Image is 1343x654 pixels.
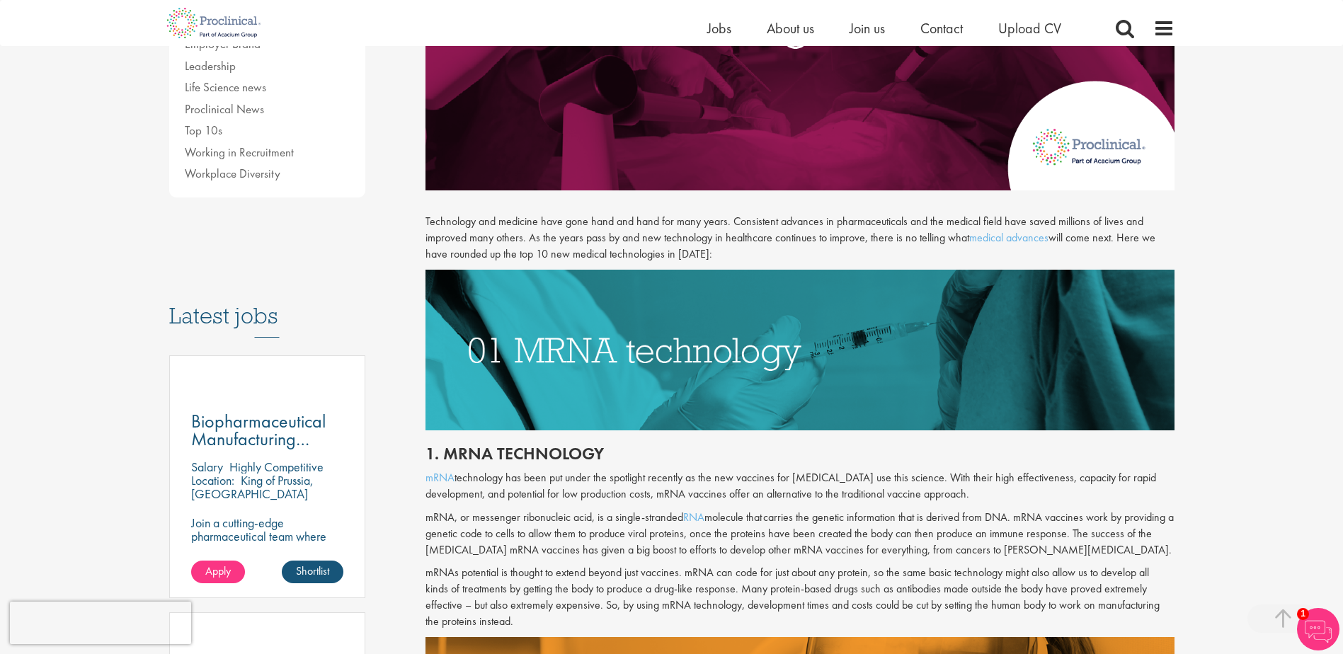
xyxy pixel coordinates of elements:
p: mRNA, or messenger ribonucleic acid, is a single-stranded molecule that carries the genetic infor... [425,510,1175,558]
p: mRNAs potential is thought to extend beyond just vaccines. mRNA can code for just about any prote... [425,565,1175,629]
p: Technology and medicine have gone hand and hand for many years. Consistent advances in pharmaceut... [425,214,1175,263]
a: Upload CV [998,19,1061,38]
span: Apply [205,563,231,578]
a: medical advances [969,230,1048,245]
p: technology has been put under the spotlight recently as the new vaccines for [MEDICAL_DATA] use t... [425,470,1175,503]
h2: 1. mRNA technology [425,444,1175,463]
span: Biopharmaceutical Manufacturing Associate [191,409,326,469]
a: RNA [683,510,704,524]
a: mRNA [425,470,455,485]
span: Salary [191,459,223,475]
p: Highly Competitive [229,459,324,475]
a: Proclinical News [185,101,264,117]
iframe: reCAPTCHA [10,602,191,644]
img: Chatbot [1297,608,1339,650]
a: About us [767,19,814,38]
a: Biopharmaceutical Manufacturing Associate [191,413,344,448]
p: King of Prussia, [GEOGRAPHIC_DATA] [191,472,314,502]
h3: Latest jobs [169,268,366,338]
p: Join a cutting-edge pharmaceutical team where your precision and passion for quality will help sh... [191,516,344,583]
a: Workplace Diversity [185,166,280,181]
a: Life Science news [185,79,266,95]
a: Top 10s [185,122,222,138]
a: Working in Recruitment [185,144,294,160]
span: 1 [1297,608,1309,620]
a: Jobs [707,19,731,38]
a: Join us [850,19,885,38]
a: Contact [920,19,963,38]
a: Leadership [185,58,236,74]
span: Location: [191,472,234,488]
a: Apply [191,561,245,583]
a: Shortlist [282,561,343,583]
